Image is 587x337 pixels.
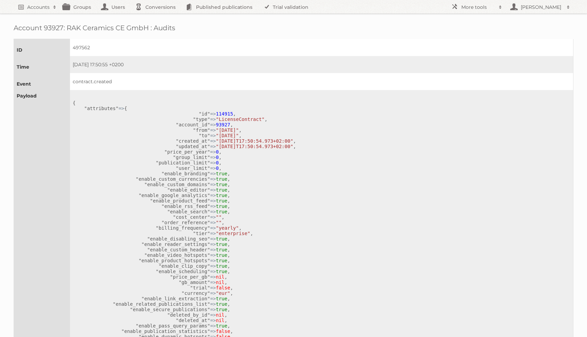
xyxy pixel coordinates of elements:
kbd: true [216,301,227,307]
kbd: => [210,209,216,214]
kbd: true [216,187,227,193]
kbd: => [210,258,216,263]
kbd: => [210,203,216,209]
kbd: => [210,274,216,280]
h1: Account 93927: RAK Ceramics CE GmbH : Audits [14,24,573,32]
h2: Accounts [27,4,50,11]
kbd: true [216,236,227,242]
kbd: => [210,138,216,144]
td: 497562 [70,39,573,56]
kbd: true [216,296,227,301]
kbd: => [210,247,216,252]
kbd: => [210,198,216,203]
kbd: "" [216,220,221,225]
kbd: "[DATE]" [216,133,238,138]
kbd: 114915 [216,111,233,117]
h2: [PERSON_NAME] [519,4,563,11]
kbd: "enterprise" [216,231,250,236]
kbd: nil [216,318,224,323]
kbd: => [210,187,216,193]
kbd: => [210,263,216,269]
kbd: "LicenseContract" [216,117,264,122]
kbd: true [216,209,227,214]
kbd: "[DATE]" [216,127,238,133]
kbd: true [216,263,227,269]
kbd: false [216,329,230,334]
kbd: "[DATE]T17:50:54.973+02:00" [216,144,293,149]
kbd: => [210,111,216,117]
kbd: => [210,182,216,187]
kbd: 0 [216,160,218,165]
kbd: => [210,122,216,127]
kbd: => [210,133,216,138]
kbd: => [210,176,216,182]
kbd: true [216,198,227,203]
kbd: => [210,252,216,258]
th: Time [14,56,70,73]
kbd: => [210,296,216,301]
td: [DATE] 17:50:55 +0200 [70,56,573,73]
kbd: => [210,329,216,334]
kbd: => [210,160,216,165]
kbd: => [210,290,216,296]
kbd: 0 [216,155,218,160]
kbd: => [210,171,216,176]
kbd: 93927 [216,122,230,127]
kbd: "[DATE]T17:50:54.973+02:00" [216,138,293,144]
kbd: true [216,242,227,247]
kbd: => [119,106,124,111]
kbd: => [210,193,216,198]
th: Event [14,73,70,90]
kbd: true [216,171,227,176]
kbd: true [216,258,227,263]
kbd: => [210,307,216,312]
kbd: "eur" [216,290,230,296]
kbd: true [216,182,227,187]
h2: More tools [461,4,495,11]
kbd: => [210,318,216,323]
kbd: nil [216,280,224,285]
th: ID [14,39,70,56]
kbd: => [210,165,216,171]
kbd: => [210,117,216,122]
kbd: => [210,280,216,285]
kbd: "" [216,214,221,220]
kbd: false [216,285,230,290]
kbd: => [210,231,216,236]
td: contract.created [70,73,573,90]
kbd: true [216,323,227,329]
kbd: 0 [216,165,218,171]
kbd: => [210,214,216,220]
kbd: true [216,252,227,258]
kbd: => [210,269,216,274]
kbd: => [210,225,216,231]
kbd: => [210,301,216,307]
kbd: "yearly" [216,225,238,231]
kbd: true [216,269,227,274]
kbd: => [210,220,216,225]
kbd: nil [216,312,224,318]
kbd: 0 [216,149,218,155]
kbd: => [210,285,216,290]
kbd: true [216,193,227,198]
kbd: => [210,312,216,318]
kbd: => [210,155,216,160]
kbd: => [210,242,216,247]
kbd: true [216,247,227,252]
kbd: true [216,203,227,209]
kbd: => [210,127,216,133]
kbd: => [210,323,216,329]
kbd: true [216,307,227,312]
kbd: true [216,176,227,182]
kbd: nil [216,274,224,280]
kbd: => [210,144,216,149]
kbd: => [210,236,216,242]
kbd: => [210,149,216,155]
